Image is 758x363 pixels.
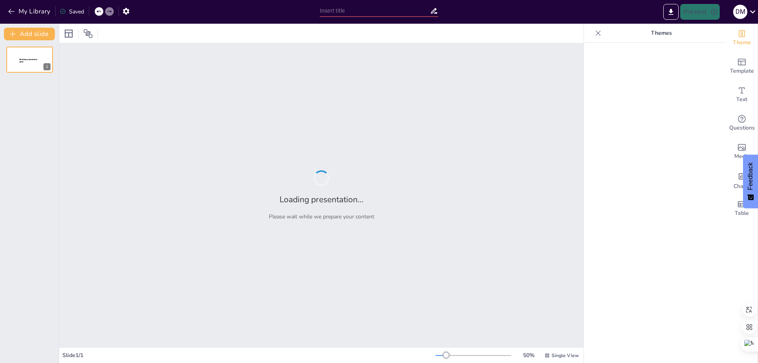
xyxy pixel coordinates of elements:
[726,137,758,166] div: Add images, graphics, shapes or video
[733,5,747,19] div: D M
[747,162,754,190] span: Feedback
[734,152,750,161] span: Media
[735,209,749,218] span: Table
[743,154,758,208] button: Feedback - Show survey
[4,28,55,40] button: Add slide
[726,194,758,223] div: Add a table
[734,182,750,191] span: Charts
[663,4,679,20] button: Export to PowerPoint
[43,63,51,70] div: 1
[726,81,758,109] div: Add text boxes
[729,124,755,132] span: Questions
[280,194,364,205] h2: Loading presentation...
[19,58,38,63] span: Sendsteps presentation editor
[552,352,579,359] span: Single View
[6,47,53,73] div: 1
[726,109,758,137] div: Get real-time input from your audience
[736,95,747,104] span: Text
[62,352,435,359] div: Slide 1 / 1
[6,5,54,18] button: My Library
[733,4,747,20] button: D M
[680,4,720,20] button: Present
[730,67,754,75] span: Template
[60,8,84,15] div: Saved
[269,213,374,220] p: Please wait while we prepare your content
[604,24,718,43] p: Themes
[320,5,430,17] input: Insert title
[726,24,758,52] div: Change the overall theme
[726,52,758,81] div: Add ready made slides
[62,27,75,40] div: Layout
[726,166,758,194] div: Add charts and graphs
[83,29,93,38] span: Position
[733,38,751,47] span: Theme
[519,352,538,359] div: 50 %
